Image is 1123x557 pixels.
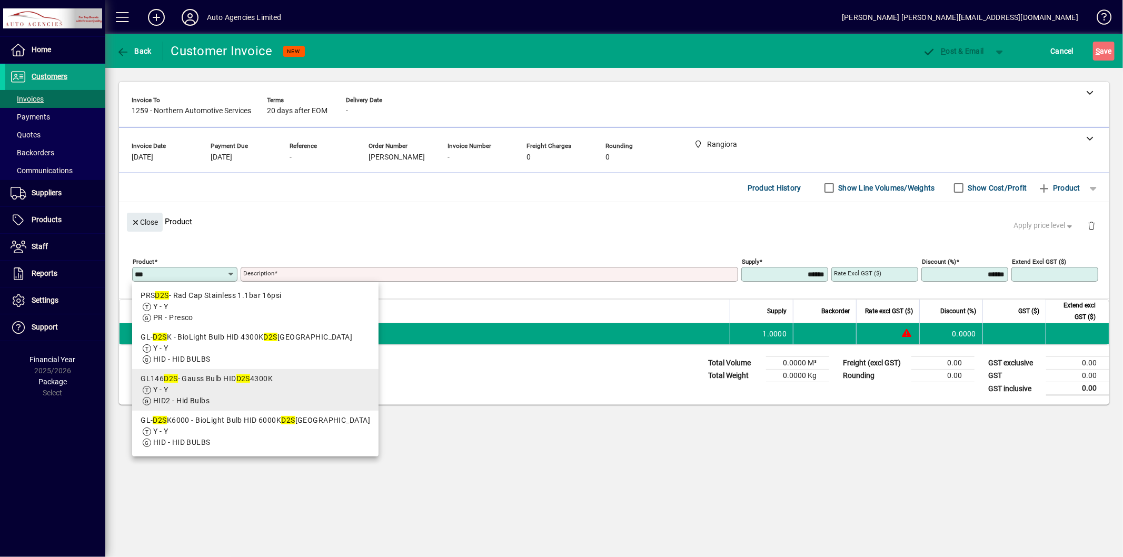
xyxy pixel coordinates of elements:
[767,305,787,317] span: Supply
[1046,382,1109,395] td: 0.00
[287,48,301,55] span: NEW
[837,183,935,193] label: Show Line Volumes/Weights
[983,370,1046,382] td: GST
[1096,43,1112,59] span: ave
[153,416,166,424] em: D2S
[5,37,105,63] a: Home
[173,8,207,27] button: Profile
[132,153,153,162] span: [DATE]
[1012,258,1066,265] mat-label: Extend excl GST ($)
[116,47,152,55] span: Back
[38,377,67,386] span: Package
[1048,42,1077,61] button: Cancel
[5,144,105,162] a: Backorders
[1046,370,1109,382] td: 0.00
[838,370,911,382] td: Rounding
[5,108,105,126] a: Payments
[153,333,166,341] em: D2S
[131,214,158,231] span: Close
[32,45,51,54] span: Home
[5,90,105,108] a: Invoices
[834,270,881,277] mat-label: Rate excl GST ($)
[243,270,274,277] mat-label: Description
[11,113,50,121] span: Payments
[133,258,154,265] mat-label: Product
[742,258,759,265] mat-label: Supply
[1079,221,1104,230] app-page-header-button: Delete
[153,355,211,363] span: HID - HID BULBS
[1046,357,1109,370] td: 0.00
[911,370,975,382] td: 0.00
[11,131,41,139] span: Quotes
[1051,43,1074,59] span: Cancel
[1079,213,1104,238] button: Delete
[264,333,277,341] em: D2S
[5,180,105,206] a: Suppliers
[748,180,801,196] span: Product History
[1089,2,1110,36] a: Knowledge Base
[32,72,67,81] span: Customers
[1018,305,1039,317] span: GST ($)
[267,107,327,115] span: 20 days after EOM
[132,286,379,327] mat-option: PRSD2S - Rad Cap Stainless 1.1bar 16psi
[281,416,295,424] em: D2S
[865,305,913,317] span: Rate excl GST ($)
[1010,216,1079,235] button: Apply price level
[290,153,292,162] span: -
[211,153,232,162] span: [DATE]
[923,47,984,55] span: ost & Email
[119,202,1109,241] div: Product
[153,438,211,446] span: HID - HID BULBS
[114,42,154,61] button: Back
[236,374,250,383] em: D2S
[127,213,163,232] button: Close
[132,411,379,452] mat-option: GL-D2SK6000 - BioLight Bulb HID 6000K D2S Korea
[763,329,787,339] span: 1.0000
[32,242,48,251] span: Staff
[11,148,54,157] span: Backorders
[132,107,251,115] span: 1259 - Northern Automotive Services
[838,357,911,370] td: Freight (excl GST)
[32,323,58,331] span: Support
[30,355,76,364] span: Financial Year
[842,9,1078,26] div: [PERSON_NAME] [PERSON_NAME][EMAIL_ADDRESS][DOMAIN_NAME]
[1052,300,1096,323] span: Extend excl GST ($)
[703,370,766,382] td: Total Weight
[5,126,105,144] a: Quotes
[821,305,850,317] span: Backorder
[153,385,168,394] span: Y - Y
[155,291,168,300] em: D2S
[32,215,62,224] span: Products
[5,234,105,260] a: Staff
[5,162,105,180] a: Communications
[743,178,806,197] button: Product History
[448,153,450,162] span: -
[941,47,946,55] span: P
[124,217,165,226] app-page-header-button: Close
[140,8,173,27] button: Add
[105,42,163,61] app-page-header-button: Back
[132,327,379,369] mat-option: GL-D2SK - BioLight Bulb HID 4300K D2S Korea
[11,95,44,103] span: Invoices
[132,369,379,411] mat-option: GL146D2S - Gauss Bulb HID D2S 4300K
[141,373,370,384] div: GL146 - Gauss Bulb HID 4300K
[11,166,73,175] span: Communications
[526,153,531,162] span: 0
[703,357,766,370] td: Total Volume
[918,42,989,61] button: Post & Email
[911,357,975,370] td: 0.00
[32,296,58,304] span: Settings
[32,188,62,197] span: Suppliers
[171,43,273,59] div: Customer Invoice
[346,107,348,115] span: -
[5,261,105,287] a: Reports
[605,153,610,162] span: 0
[940,305,976,317] span: Discount (%)
[153,427,168,435] span: Y - Y
[207,9,282,26] div: Auto Agencies Limited
[164,374,177,383] em: D2S
[5,287,105,314] a: Settings
[766,370,829,382] td: 0.0000 Kg
[141,290,370,301] div: PRS - Rad Cap Stainless 1.1bar 16psi
[141,332,370,343] div: GL- K - BioLight Bulb HID 4300K [GEOGRAPHIC_DATA]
